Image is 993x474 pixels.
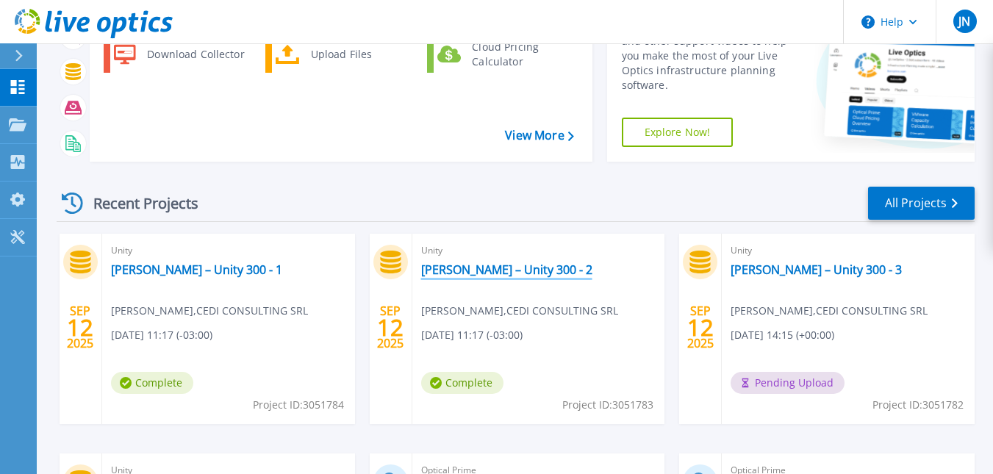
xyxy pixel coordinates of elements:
span: 12 [687,321,714,334]
span: Unity [111,243,346,259]
a: [PERSON_NAME] – Unity 300 - 2 [421,262,592,277]
span: Unity [731,243,966,259]
span: 12 [377,321,404,334]
span: Project ID: 3051784 [253,397,344,413]
span: [DATE] 11:17 (-03:00) [111,327,212,343]
span: Project ID: 3051783 [562,397,653,413]
span: [PERSON_NAME] , CEDI CONSULTING SRL [731,303,928,319]
a: All Projects [868,187,975,220]
span: JN [958,15,970,27]
a: Explore Now! [622,118,734,147]
div: Find tutorials, instructional guides and other support videos to help you make the most of your L... [622,19,805,93]
a: Download Collector [104,36,254,73]
span: Complete [421,372,503,394]
div: Recent Projects [57,185,218,221]
span: Complete [111,372,193,394]
div: SEP 2025 [66,301,94,354]
a: View More [505,129,573,143]
div: Cloud Pricing Calculator [465,40,573,69]
span: Pending Upload [731,372,845,394]
span: 12 [67,321,93,334]
span: Project ID: 3051782 [872,397,964,413]
a: [PERSON_NAME] – Unity 300 - 3 [731,262,902,277]
a: [PERSON_NAME] – Unity 300 - 1 [111,262,282,277]
div: SEP 2025 [376,301,404,354]
span: [PERSON_NAME] , CEDI CONSULTING SRL [421,303,618,319]
a: Upload Files [265,36,416,73]
div: Upload Files [304,40,412,69]
div: Download Collector [140,40,251,69]
a: Cloud Pricing Calculator [427,36,578,73]
span: [DATE] 14:15 (+00:00) [731,327,834,343]
span: [DATE] 11:17 (-03:00) [421,327,523,343]
div: SEP 2025 [687,301,714,354]
span: Unity [421,243,656,259]
span: [PERSON_NAME] , CEDI CONSULTING SRL [111,303,308,319]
